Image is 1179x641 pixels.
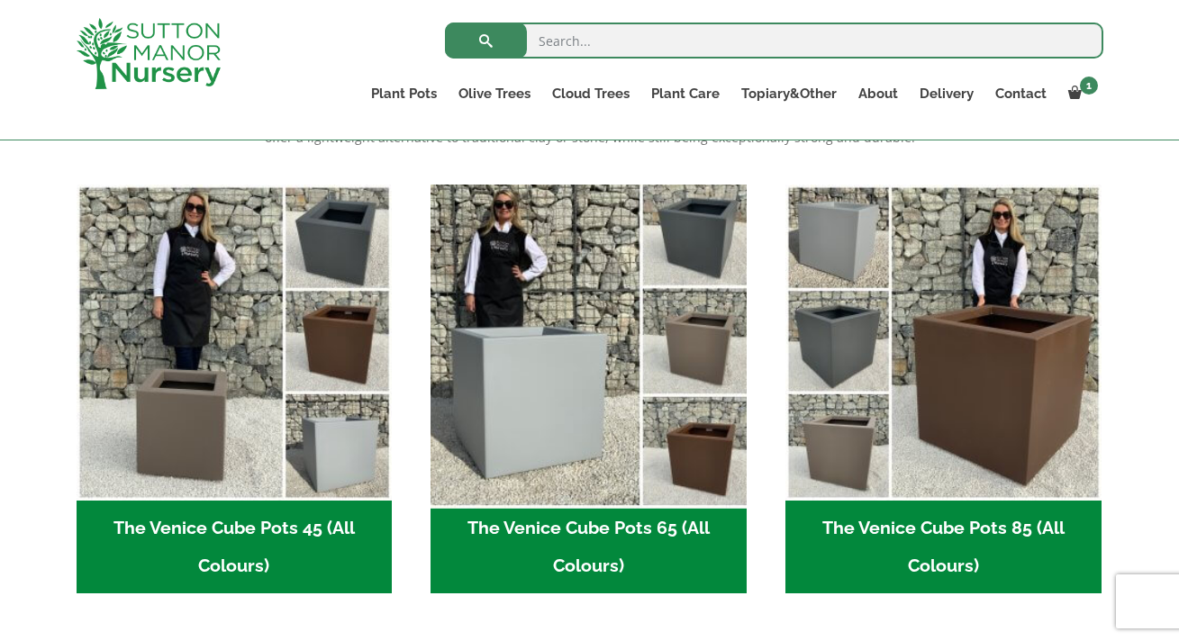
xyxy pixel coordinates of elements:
a: 1 [1057,81,1103,106]
a: Visit product category The Venice Cube Pots 65 (All Colours) [431,185,747,593]
a: Contact [984,81,1057,106]
a: Delivery [909,81,984,106]
h2: The Venice Cube Pots 65 (All Colours) [431,501,747,594]
a: Topiary&Other [730,81,848,106]
a: Plant Pots [360,81,448,106]
img: logo [77,18,221,89]
a: About [848,81,909,106]
a: Cloud Trees [541,81,640,106]
a: Plant Care [640,81,730,106]
a: Olive Trees [448,81,541,106]
img: The Venice Cube Pots 85 (All Colours) [785,185,1102,501]
h2: The Venice Cube Pots 45 (All Colours) [77,501,393,594]
input: Search... [445,23,1103,59]
img: The Venice Cube Pots 65 (All Colours) [423,176,755,508]
a: Visit product category The Venice Cube Pots 45 (All Colours) [77,185,393,593]
img: The Venice Cube Pots 45 (All Colours) [77,185,393,501]
h2: The Venice Cube Pots 85 (All Colours) [785,501,1102,594]
span: 1 [1080,77,1098,95]
a: Visit product category The Venice Cube Pots 85 (All Colours) [785,185,1102,593]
